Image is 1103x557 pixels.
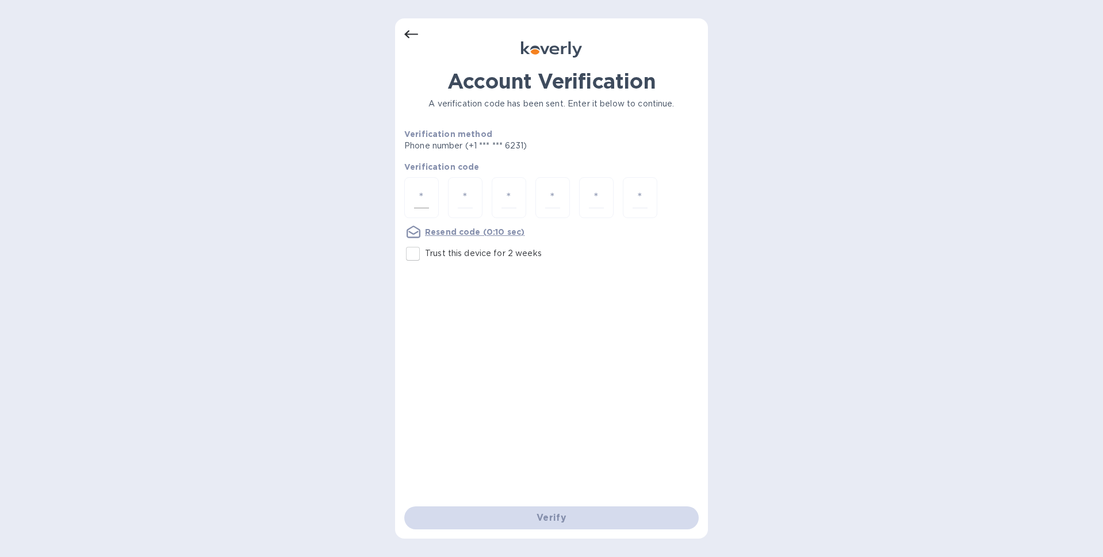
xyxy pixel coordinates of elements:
p: Phone number (+1 *** *** 6231) [404,140,615,152]
h1: Account Verification [404,69,699,93]
u: Resend code (0:10 sec) [425,227,524,236]
p: Trust this device for 2 weeks [425,247,542,260]
p: Verification code [404,161,699,173]
b: Verification method [404,129,492,139]
p: A verification code has been sent. Enter it below to continue. [404,98,699,110]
